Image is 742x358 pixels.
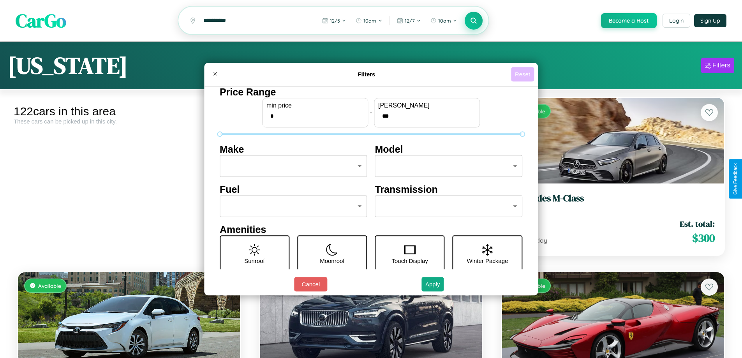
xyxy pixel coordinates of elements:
[694,14,726,27] button: Sign Up
[378,102,476,109] label: [PERSON_NAME]
[14,118,244,125] div: These cars can be picked up in this city.
[421,277,444,291] button: Apply
[38,282,61,289] span: Available
[370,107,372,118] p: -
[427,14,461,27] button: 10am
[220,144,367,155] h4: Make
[393,14,425,27] button: 12/7
[352,14,386,27] button: 10am
[266,102,364,109] label: min price
[222,71,511,78] h4: Filters
[531,236,547,244] span: / day
[363,18,376,24] span: 10am
[294,277,327,291] button: Cancel
[663,14,690,28] button: Login
[601,13,657,28] button: Become a Host
[511,193,715,204] h3: Mercedes M-Class
[511,67,534,81] button: Reset
[701,58,734,73] button: Filters
[680,218,715,229] span: Est. total:
[405,18,415,24] span: 12 / 7
[8,49,128,81] h1: [US_STATE]
[220,184,367,195] h4: Fuel
[391,256,428,266] p: Touch Display
[320,256,344,266] p: Moonroof
[712,62,730,69] div: Filters
[220,86,522,98] h4: Price Range
[438,18,451,24] span: 10am
[511,193,715,212] a: Mercedes M-Class2023
[375,144,523,155] h4: Model
[733,163,738,195] div: Give Feedback
[16,8,66,34] span: CarGo
[330,18,340,24] span: 12 / 5
[318,14,350,27] button: 12/5
[14,105,244,118] div: 122 cars in this area
[692,230,715,246] span: $ 300
[220,224,522,235] h4: Amenities
[467,256,508,266] p: Winter Package
[375,184,523,195] h4: Transmission
[244,256,265,266] p: Sunroof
